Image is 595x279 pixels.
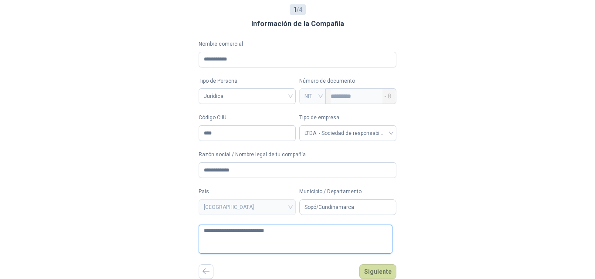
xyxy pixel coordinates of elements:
[293,6,297,13] b: 1
[199,77,296,85] label: Tipo de Persona
[299,77,396,85] p: Número de documento
[199,188,296,196] label: Pais
[299,114,396,122] label: Tipo de empresa
[304,90,321,103] span: NIT
[204,201,291,214] span: COLOMBIA
[304,127,391,140] span: LTDA. - Sociedad de responsabilidad limitada
[251,18,344,30] h3: Información de la Compañía
[359,264,396,279] button: Siguiente
[299,188,396,196] label: Municipio / Departamento
[293,5,302,14] span: / 4
[199,151,396,159] label: Razón social / Nombre legal de tu compañía
[384,89,391,104] span: - 8
[199,114,296,122] label: Código CIIU
[199,40,396,48] label: Nombre comercial
[204,90,291,103] span: Jurídica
